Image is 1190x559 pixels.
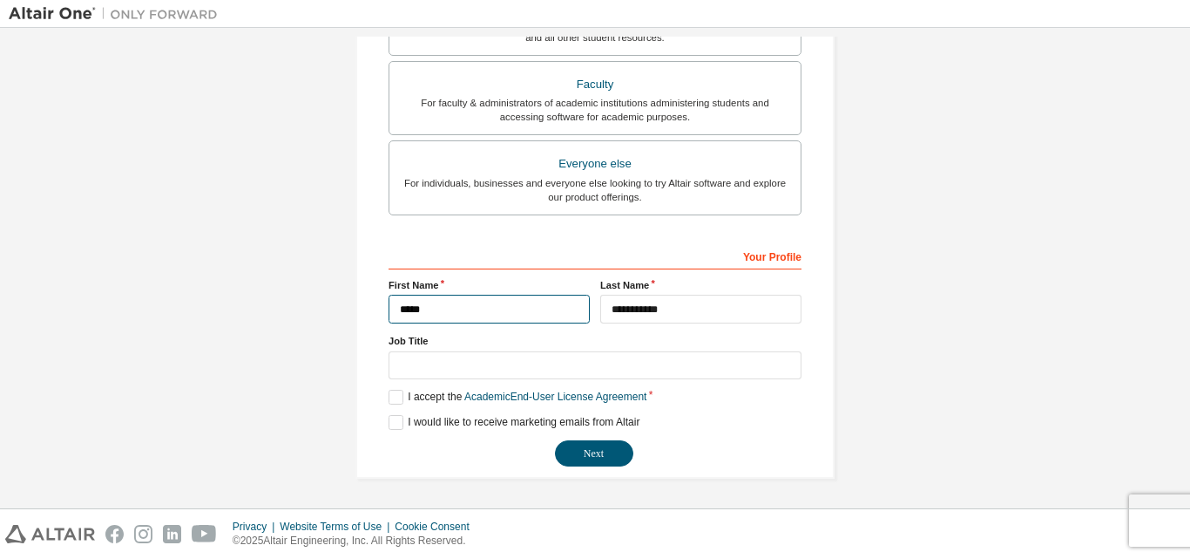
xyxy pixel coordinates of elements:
[389,242,801,269] div: Your Profile
[163,525,181,543] img: linkedin.svg
[400,72,790,97] div: Faculty
[105,525,124,543] img: facebook.svg
[389,390,646,405] label: I accept the
[5,525,95,543] img: altair_logo.svg
[233,520,280,534] div: Privacy
[389,415,639,430] label: I would like to receive marketing emails from Altair
[400,96,790,124] div: For faculty & administrators of academic institutions administering students and accessing softwa...
[233,534,480,549] p: © 2025 Altair Engineering, Inc. All Rights Reserved.
[600,278,801,292] label: Last Name
[134,525,152,543] img: instagram.svg
[9,5,227,23] img: Altair One
[400,152,790,176] div: Everyone else
[555,440,633,467] button: Next
[395,520,479,534] div: Cookie Consent
[400,176,790,204] div: For individuals, businesses and everyone else looking to try Altair software and explore our prod...
[280,520,395,534] div: Website Terms of Use
[389,334,801,348] label: Job Title
[464,391,646,403] a: Academic End-User License Agreement
[192,525,217,543] img: youtube.svg
[389,278,590,292] label: First Name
